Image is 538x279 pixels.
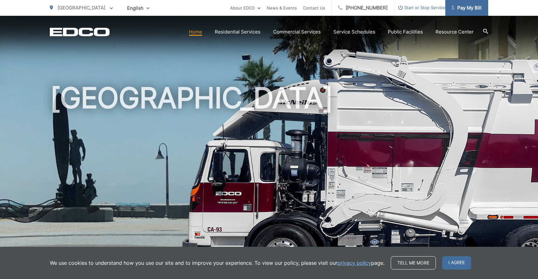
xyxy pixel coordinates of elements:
a: Public Facilities [388,28,423,36]
a: Resource Center [436,28,474,36]
a: Service Schedules [333,28,375,36]
a: About EDCO [230,4,260,12]
a: Contact Us [303,4,325,12]
a: Commercial Services [273,28,321,36]
span: Pay My Bill [452,4,482,12]
a: Tell me more [391,256,436,270]
p: We use cookies to understand how you use our site and to improve your experience. To view our pol... [50,259,384,267]
a: Residential Services [215,28,260,36]
span: [GEOGRAPHIC_DATA] [57,5,105,11]
a: News & Events [267,4,297,12]
a: privacy policy [337,259,371,267]
span: English [122,3,154,14]
a: Home [189,28,202,36]
a: EDCD logo. Return to the homepage. [50,27,110,36]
